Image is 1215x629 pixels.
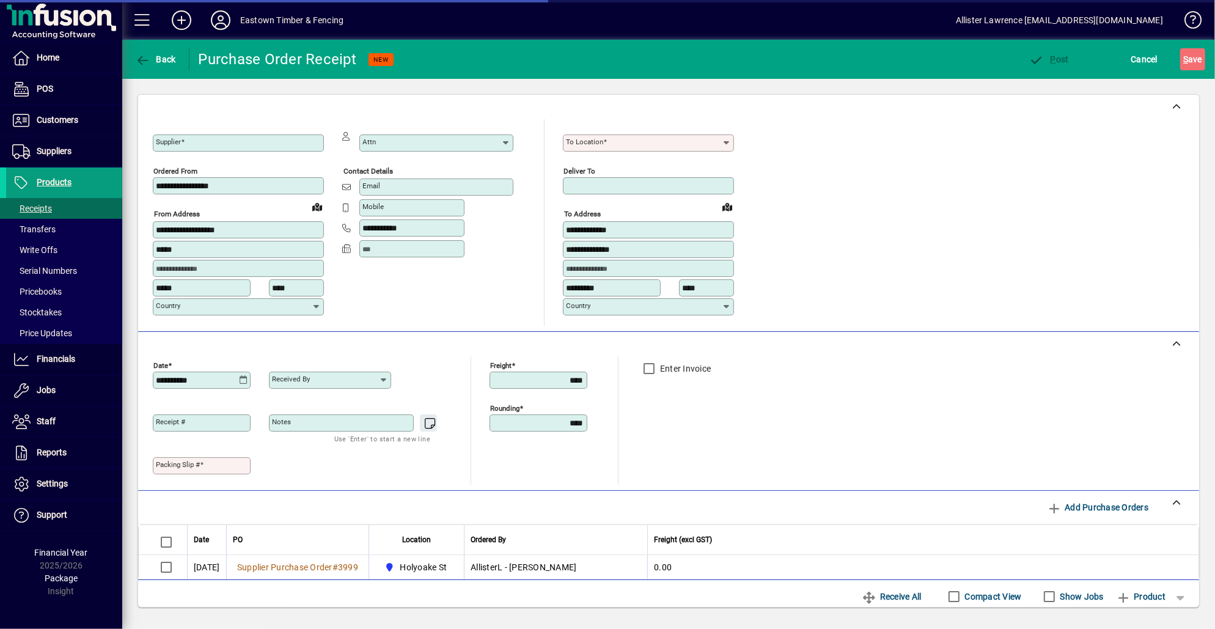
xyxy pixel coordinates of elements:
[6,438,122,468] a: Reports
[490,403,519,412] mat-label: Rounding
[37,146,72,156] span: Suppliers
[402,533,431,546] span: Location
[6,302,122,323] a: Stocktakes
[233,533,243,546] span: PO
[162,9,201,31] button: Add
[187,555,226,579] td: [DATE]
[338,562,358,572] span: 3999
[272,417,291,426] mat-label: Notes
[862,587,921,606] span: Receive All
[12,328,72,338] span: Price Updates
[6,219,122,240] a: Transfers
[1051,54,1056,64] span: P
[6,43,122,73] a: Home
[6,240,122,260] a: Write Offs
[156,417,185,426] mat-label: Receipt #
[35,548,88,557] span: Financial Year
[464,555,647,579] td: AllisterL - [PERSON_NAME]
[156,138,181,146] mat-label: Supplier
[6,344,122,375] a: Financials
[37,479,68,488] span: Settings
[37,53,59,62] span: Home
[233,533,362,546] div: PO
[6,500,122,531] a: Support
[37,416,56,426] span: Staff
[1110,586,1172,608] button: Product
[373,56,389,64] span: NEW
[6,469,122,499] a: Settings
[658,362,711,375] label: Enter Invoice
[566,301,590,310] mat-label: Country
[566,138,603,146] mat-label: To location
[1180,48,1205,70] button: Save
[37,510,67,520] span: Support
[1029,54,1069,64] span: ost
[233,561,362,574] a: Supplier Purchase Order#3999
[1042,496,1153,518] button: Add Purchase Orders
[6,105,122,136] a: Customers
[12,224,56,234] span: Transfers
[6,74,122,105] a: POS
[37,177,72,187] span: Products
[153,361,168,369] mat-label: Date
[156,301,180,310] mat-label: Country
[132,48,179,70] button: Back
[1183,54,1188,64] span: S
[194,533,209,546] span: Date
[240,10,343,30] div: Eastown Timber & Fencing
[12,245,57,255] span: Write Offs
[381,560,452,575] span: Holyoake St
[194,533,220,546] div: Date
[45,573,78,583] span: Package
[654,533,1183,546] div: Freight (excl GST)
[12,266,77,276] span: Serial Numbers
[237,562,332,572] span: Supplier Purchase Order
[334,432,430,446] mat-hint: Use 'Enter' to start a new line
[718,197,737,216] a: View on map
[1116,587,1165,606] span: Product
[12,307,62,317] span: Stocktakes
[6,281,122,302] a: Pricebooks
[37,385,56,395] span: Jobs
[122,48,189,70] app-page-header-button: Back
[6,323,122,344] a: Price Updates
[1183,50,1202,69] span: ave
[400,561,447,573] span: Holyoake St
[37,115,78,125] span: Customers
[471,533,506,546] span: Ordered By
[199,50,357,69] div: Purchase Order Receipt
[1131,50,1158,69] span: Cancel
[6,375,122,406] a: Jobs
[6,198,122,219] a: Receipts
[1128,48,1161,70] button: Cancel
[471,533,641,546] div: Ordered By
[201,9,240,31] button: Profile
[362,182,380,190] mat-label: Email
[37,354,75,364] span: Financials
[1058,590,1104,603] label: Show Jobs
[6,260,122,281] a: Serial Numbers
[563,167,595,175] mat-label: Deliver To
[307,197,327,216] a: View on map
[153,167,197,175] mat-label: Ordered from
[1026,48,1072,70] button: Post
[332,562,338,572] span: #
[490,361,512,369] mat-label: Freight
[12,204,52,213] span: Receipts
[1047,498,1148,517] span: Add Purchase Orders
[963,590,1022,603] label: Compact View
[362,138,376,146] mat-label: Attn
[857,586,926,608] button: Receive All
[956,10,1163,30] div: Allister Lawrence [EMAIL_ADDRESS][DOMAIN_NAME]
[37,447,67,457] span: Reports
[12,287,62,296] span: Pricebooks
[647,555,1198,579] td: 0.00
[362,202,384,211] mat-label: Mobile
[1175,2,1200,42] a: Knowledge Base
[6,136,122,167] a: Suppliers
[272,375,310,383] mat-label: Received by
[156,460,200,469] mat-label: Packing Slip #
[135,54,176,64] span: Back
[37,84,53,94] span: POS
[654,533,712,546] span: Freight (excl GST)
